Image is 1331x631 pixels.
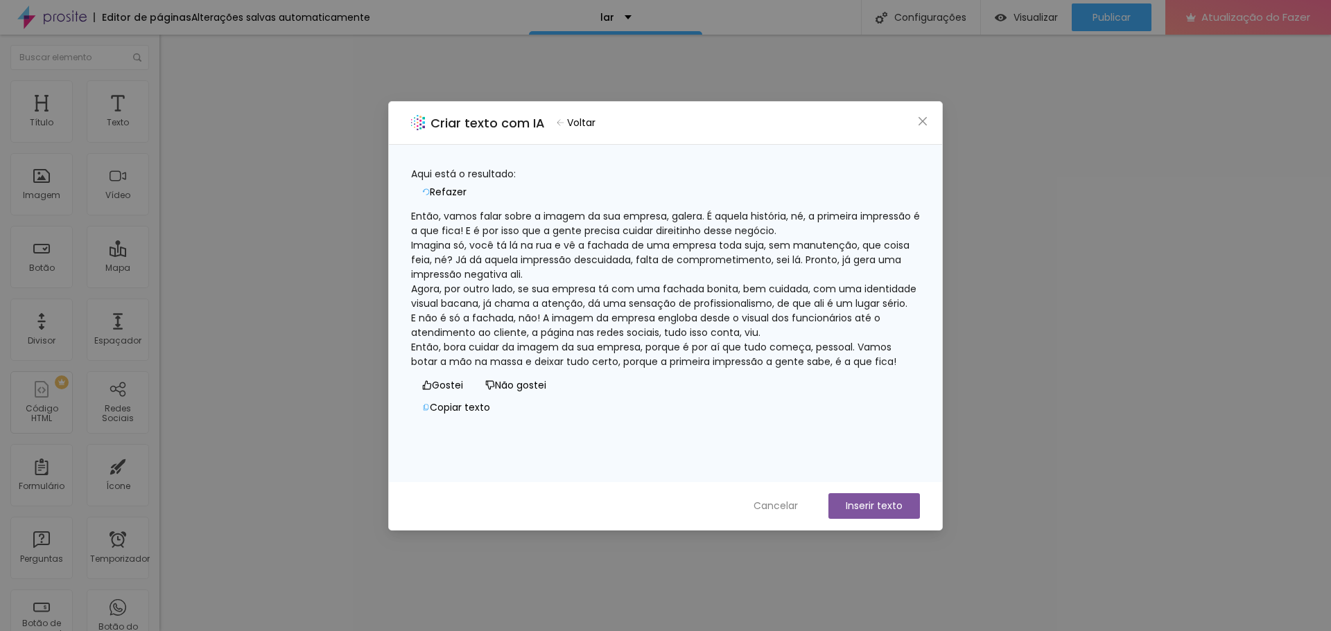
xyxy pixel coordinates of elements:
[430,185,467,199] font: Refazer
[411,209,923,238] font: Então, vamos falar sobre a imagem da sua empresa, galera. É aquela história, né, a primeira impre...
[430,114,545,132] font: Criar texto com IA
[740,493,812,519] button: Cancelar
[422,380,432,390] span: como
[485,380,495,390] span: não gosto
[495,378,546,392] font: Não gostei
[411,238,912,281] font: Imagina só, você tá lá na rua e vê a fachada de uma empresa toda suja, sem manutenção, que coisa ...
[411,397,501,419] button: Copiar texto
[917,116,928,127] span: fechar
[567,116,595,130] font: Voltar
[411,167,516,181] font: Aqui está o resultado:
[846,499,903,513] font: Inserir texto
[430,400,490,414] font: Copiar texto
[411,181,478,204] button: Refazer
[411,311,883,339] font: E não é só a fachada, não! A imagem da empresa engloba desde o visual dos funcionários até o aten...
[916,114,930,128] button: Fechar
[828,493,920,519] button: Inserir texto
[411,375,474,397] button: Gostei
[432,378,463,392] font: Gostei
[411,282,919,310] font: Agora, por outro lado, se sua empresa tá com uma fachada bonita, bem cuidada, com uma identidade ...
[754,499,798,513] font: Cancelar
[550,113,602,133] button: Voltar
[411,340,896,368] font: Então, bora cuidar da imagem da sua empresa, porque é por aí que tudo começa, pessoal. Vamos bota...
[474,375,557,397] button: Não gostei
